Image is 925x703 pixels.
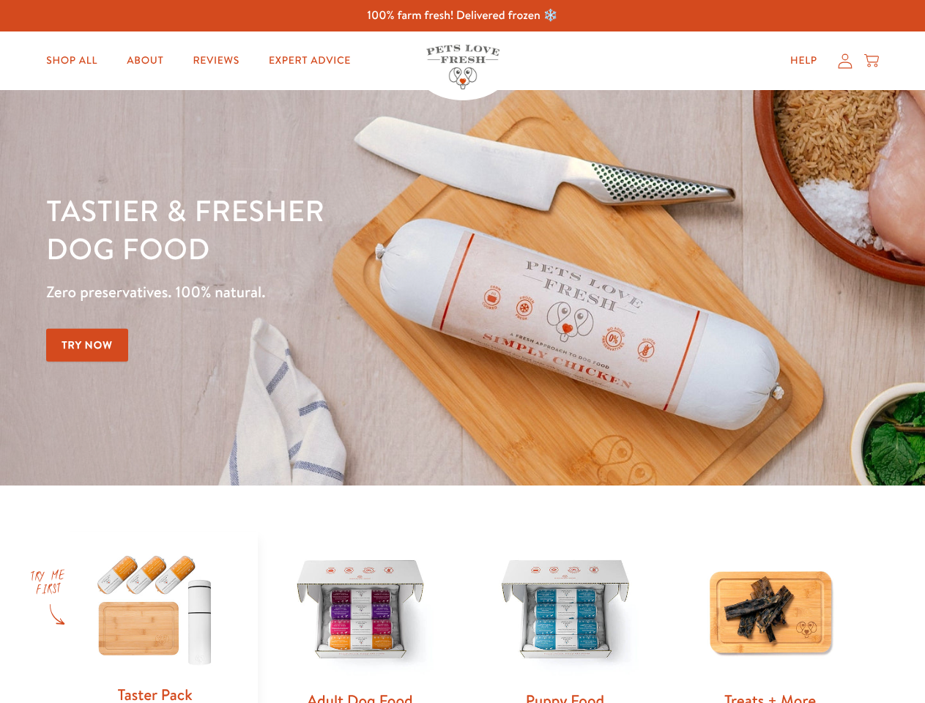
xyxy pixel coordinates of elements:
a: Reviews [181,46,250,75]
a: Shop All [34,46,109,75]
a: Expert Advice [257,46,363,75]
a: Help [779,46,829,75]
a: About [115,46,175,75]
h1: Tastier & fresher dog food [46,191,601,267]
img: Pets Love Fresh [426,45,499,89]
a: Try Now [46,329,128,362]
p: Zero preservatives. 100% natural. [46,279,601,305]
